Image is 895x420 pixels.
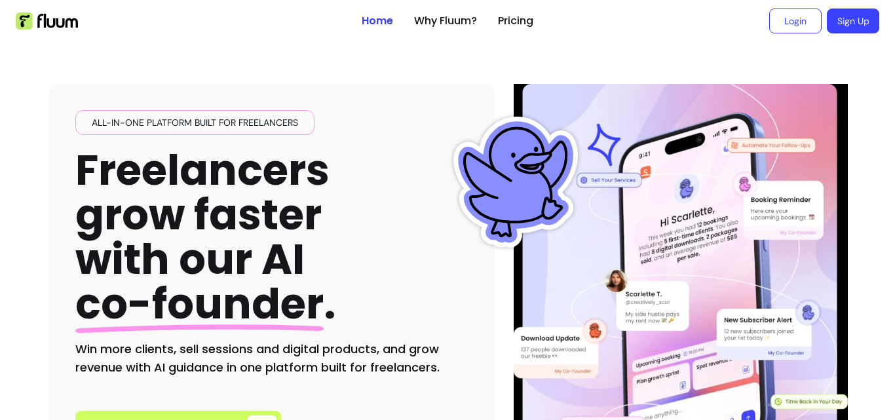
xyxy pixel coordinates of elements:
[827,9,879,33] a: Sign Up
[75,340,468,377] h2: Win more clients, sell sessions and digital products, and grow revenue with AI guidance in one pl...
[769,9,822,33] a: Login
[450,117,581,248] img: Fluum Duck sticker
[16,12,78,29] img: Fluum Logo
[498,13,533,29] a: Pricing
[86,116,303,129] span: All-in-one platform built for freelancers
[75,148,336,327] h1: Freelancers grow faster with our AI .
[75,275,324,333] span: co-founder
[362,13,393,29] a: Home
[414,13,477,29] a: Why Fluum?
